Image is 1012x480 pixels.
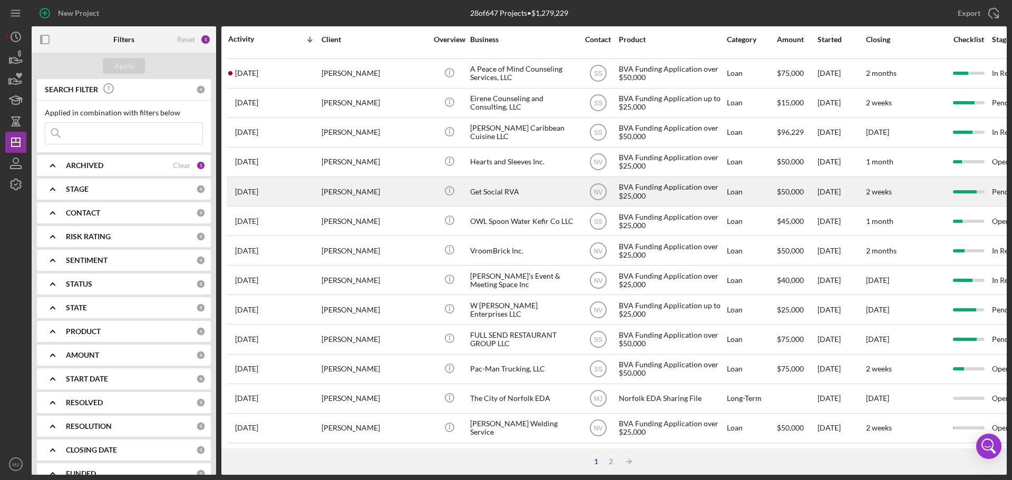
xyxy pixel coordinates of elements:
[866,128,889,136] time: [DATE]
[593,218,602,225] text: SS
[196,374,206,384] div: 0
[727,148,776,176] div: Loan
[727,35,776,44] div: Category
[470,148,576,176] div: Hearts and Sleeves Inc.
[727,414,776,442] div: Loan
[946,35,991,44] div: Checklist
[619,207,724,235] div: BVA Funding Application over $25,000
[66,280,92,288] b: STATUS
[866,98,892,107] time: 2 weeks
[619,178,724,205] div: BVA Funding Application over $25,000
[470,385,576,413] div: The City of Norfolk EDA
[66,327,101,336] b: PRODUCT
[114,58,134,74] div: Apply
[958,3,980,24] div: Export
[619,385,724,413] div: Norfolk EDA Sharing File
[818,385,865,413] div: [DATE]
[594,395,602,403] text: MJ
[103,58,145,74] button: Apply
[866,157,893,166] time: 1 month
[470,325,576,353] div: FULL SEND RESTAURANT GROUP LLC
[322,119,427,146] div: [PERSON_NAME]
[235,394,258,403] time: 2025-06-12 16:56
[470,296,576,324] div: W [PERSON_NAME] Enterprises LLC
[5,454,26,475] button: MJ
[777,266,816,294] div: $40,000
[727,296,776,324] div: Loan
[235,69,258,77] time: 2025-08-14 17:50
[619,296,724,324] div: BVA Funding Application up to $25,000
[866,187,892,196] time: 2 weeks
[322,89,427,117] div: [PERSON_NAME]
[593,336,602,344] text: SS
[777,237,816,265] div: $50,000
[593,277,602,284] text: NV
[777,148,816,176] div: $50,000
[818,35,865,44] div: Started
[866,335,889,344] time: [DATE]
[777,355,816,383] div: $75,000
[470,178,576,205] div: Get Social RVA
[619,148,724,176] div: BVA Funding Application over $25,000
[196,232,206,241] div: 0
[322,414,427,442] div: [PERSON_NAME]
[66,469,96,478] b: FUNDED
[777,60,816,87] div: $75,000
[235,365,258,373] time: 2025-06-26 23:00
[777,325,816,353] div: $75,000
[593,129,602,136] text: SS
[866,68,897,77] time: 2 months
[173,161,191,170] div: Clear
[593,70,602,77] text: SS
[470,237,576,265] div: VroomBrick Inc.
[593,159,602,166] text: NV
[66,232,111,241] b: RISK RATING
[727,60,776,87] div: Loan
[470,355,576,383] div: Pac-Man Trucking, LLC
[196,161,206,170] div: 1
[818,414,865,442] div: [DATE]
[866,246,897,255] time: 2 months
[593,307,602,314] text: NV
[196,85,206,94] div: 0
[200,34,211,45] div: 1
[727,178,776,205] div: Loan
[818,119,865,146] div: [DATE]
[235,128,258,136] time: 2025-08-12 16:47
[619,355,724,383] div: BVA Funding Application over $50,000
[593,366,602,373] text: SS
[45,85,98,94] b: SEARCH FILTER
[777,207,816,235] div: $45,000
[196,445,206,455] div: 0
[866,35,945,44] div: Closing
[470,414,576,442] div: [PERSON_NAME] Welding Service
[593,188,602,195] text: NV
[777,178,816,205] div: $50,000
[818,89,865,117] div: [DATE]
[66,446,117,454] b: CLOSING DATE
[66,256,108,265] b: SENTIMENT
[66,422,112,430] b: RESOLUTION
[619,414,724,442] div: BVA Funding Application over $25,000
[818,207,865,235] div: [DATE]
[619,89,724,117] div: BVA Funding Application up to $25,000
[578,35,618,44] div: Contact
[470,119,576,146] div: [PERSON_NAME] Caribbean Cuisine LLC
[818,178,865,205] div: [DATE]
[619,119,724,146] div: BVA Funding Application over $50,000
[196,469,206,478] div: 0
[196,208,206,218] div: 0
[866,217,893,226] time: 1 month
[235,247,258,255] time: 2025-07-31 15:13
[619,266,724,294] div: BVA Funding Application over $25,000
[619,35,724,44] div: Product
[727,119,776,146] div: Loan
[470,89,576,117] div: Eirene Counseling and Consulting, LLC
[235,335,258,344] time: 2025-07-17 14:10
[593,425,602,432] text: NV
[322,148,427,176] div: [PERSON_NAME]
[818,237,865,265] div: [DATE]
[727,266,776,294] div: Loan
[235,99,258,107] time: 2025-08-12 17:38
[45,109,203,117] div: Applied in combination with filters below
